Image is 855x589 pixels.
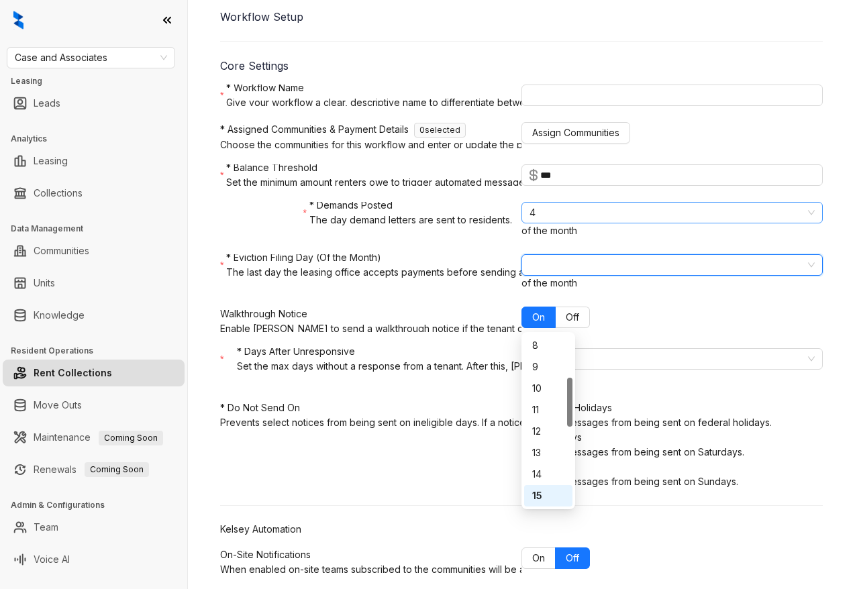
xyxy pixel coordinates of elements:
[532,467,564,482] div: 14
[34,180,83,207] a: Collections
[532,424,564,439] div: 12
[11,499,187,511] h3: Admin & Configurations
[226,250,381,265] label: Eviction Filing Day (Of the Month)
[3,302,185,329] li: Knowledge
[226,81,304,95] label: Workflow Name
[237,344,355,359] label: Days After Unresponsive
[11,223,187,235] h3: Data Management
[521,474,772,489] div: Prevents messages from being sent on Sundays.
[220,547,311,562] label: On-Site Notifications
[524,335,572,356] div: 8
[532,360,564,374] div: 9
[524,356,572,378] div: 9
[11,345,187,357] h3: Resident Operations
[521,277,577,288] span: of the month
[34,148,68,174] a: Leasing
[521,415,772,430] div: Prevents messages from being sent on federal holidays.
[566,552,579,564] span: Off
[13,11,23,30] img: logo
[532,311,545,323] span: On
[11,75,187,87] h3: Leasing
[220,122,471,138] label: Assigned Communities & Payment Details
[3,90,185,117] li: Leads
[532,488,564,503] div: 15
[3,546,185,573] li: Voice AI
[524,442,572,464] div: 13
[220,562,708,577] p: When enabled on-site teams subscribed to the communities will be alerted via E-mail when resident...
[3,148,185,174] li: Leasing
[3,360,185,386] li: Rent Collections
[530,349,815,369] span: 4
[34,302,85,329] a: Knowledge
[530,203,815,223] span: 4
[226,265,696,280] p: The last day the leasing office accepts payments before sending any outstanding balances to colle...
[524,399,572,421] div: 11
[309,198,393,213] label: Demands Posted
[521,225,577,236] span: of the month
[3,424,185,451] li: Maintenance
[85,462,149,477] span: Coming Soon
[532,403,564,417] div: 11
[532,338,564,353] div: 8
[3,270,185,297] li: Units
[99,431,163,445] span: Coming Soon
[220,522,823,537] h3: Kelsey Automation
[524,485,572,506] div: 15
[220,58,823,74] h3: Core Settings
[11,133,187,145] h3: Analytics
[3,456,185,483] li: Renewals
[34,514,58,541] a: Team
[220,321,723,336] p: Enable [PERSON_NAME] to send a walkthrough notice if the tenant doesn't respond within a specifie...
[521,122,630,144] button: Assign Communities
[566,311,579,323] span: Off
[220,400,300,415] label: Do Not Send On
[532,125,619,140] span: Assign Communities
[532,381,564,396] div: 10
[309,213,512,227] p: The day demand letters are sent to residents.
[524,378,572,399] div: 10
[34,360,112,386] a: Rent Collections
[34,90,60,117] a: Leads
[3,237,185,264] li: Communities
[532,552,545,564] span: On
[34,546,70,573] a: Voice AI
[524,421,572,442] div: 12
[220,9,823,25] h2: Workflow Setup
[3,514,185,541] li: Team
[3,180,185,207] li: Collections
[15,48,167,68] span: Case and Associates
[220,307,307,321] label: Walkthrough Notice
[34,392,82,419] a: Move Outs
[414,123,466,138] span: 0 selected
[226,95,689,110] p: Give your workflow a clear, descriptive name to differentiate between various rent collection pro...
[34,237,89,264] a: Communities
[226,175,532,190] p: Set the minimum amount renters owe to trigger automated messages.
[220,138,589,152] p: Choose the communities for this workflow and enter or update the payment details.
[237,359,787,374] p: Set the max days without a response from a tenant. After this, [PERSON_NAME] will automatically s...
[34,456,149,483] a: RenewalsComing Soon
[34,270,55,297] a: Units
[226,160,317,175] label: Balance Threshold
[530,255,815,275] span: 15
[3,392,185,419] li: Move Outs
[532,445,564,460] div: 13
[521,445,772,460] div: Prevents messages from being sent on Saturdays.
[524,464,572,485] div: 14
